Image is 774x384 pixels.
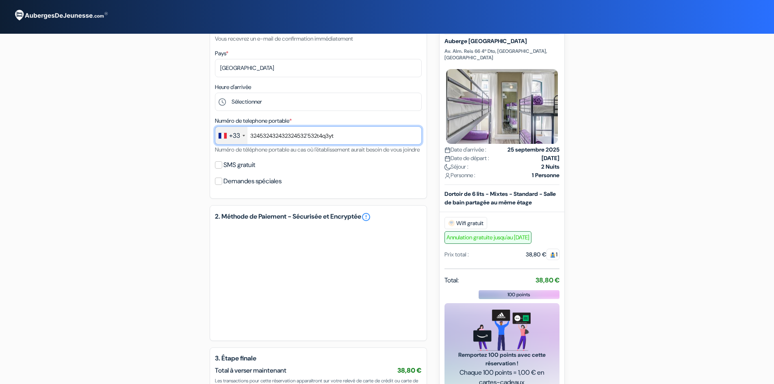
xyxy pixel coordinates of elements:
[444,38,559,45] h5: Auberge [GEOGRAPHIC_DATA]
[215,146,420,153] small: Numéro de téléphone portable au cas où l'établissement aurait besoin de vous joindre
[444,173,451,179] img: user_icon.svg
[473,310,531,351] img: gift_card_hero_new.png
[444,217,487,230] span: Wifi gratuit
[215,127,247,144] div: France: +33
[215,117,292,125] label: Numéro de telephone portable
[223,176,282,187] label: Demandes spéciales
[444,154,489,163] span: Date de départ :
[215,49,228,58] label: Pays
[444,232,531,244] span: Annulation gratuite jusqu'au [DATE]
[444,48,559,61] p: Av. Alm. Reis 66 4º Dto, [GEOGRAPHIC_DATA], [GEOGRAPHIC_DATA]
[444,163,468,171] span: Séjour :
[444,146,486,154] span: Date d'arrivée :
[507,146,559,154] strong: 25 septembre 2025
[444,276,459,286] span: Total:
[541,163,559,171] strong: 2 Nuits
[550,252,556,258] img: guest.svg
[223,159,255,171] label: SMS gratuit
[444,148,451,154] img: calendar.svg
[215,83,251,91] label: Heure d'arrivée
[361,212,371,222] a: error_outline
[229,131,240,141] div: +33
[444,171,475,180] span: Personne :
[215,366,286,375] span: Total à verser maintenant
[444,251,469,259] div: Prix total :
[444,156,451,162] img: calendar.svg
[448,220,455,227] img: free_wifi.svg
[536,276,559,285] strong: 38,80 €
[454,351,550,368] span: Remportez 100 points avec cette réservation !
[507,291,530,299] span: 100 points
[444,191,556,206] b: Dortoir de 6 lits - Mixtes - Standard - Salle de bain partagée au même étage
[397,366,422,375] span: 38,80 €
[546,249,559,260] span: 1
[532,171,559,180] strong: 1 Personne
[223,233,414,326] iframe: Cadre de saisie sécurisé pour le paiement
[444,165,451,171] img: moon.svg
[215,354,422,362] h5: 3. Étape finale
[10,4,111,26] img: AubergesDeJeunesse.com
[215,35,353,42] small: Vous recevrez un e-mail de confirmation immédiatement
[526,251,559,259] div: 38,80 €
[542,154,559,163] strong: [DATE]
[215,212,422,222] h5: 2. Méthode de Paiement - Sécurisée et Encryptée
